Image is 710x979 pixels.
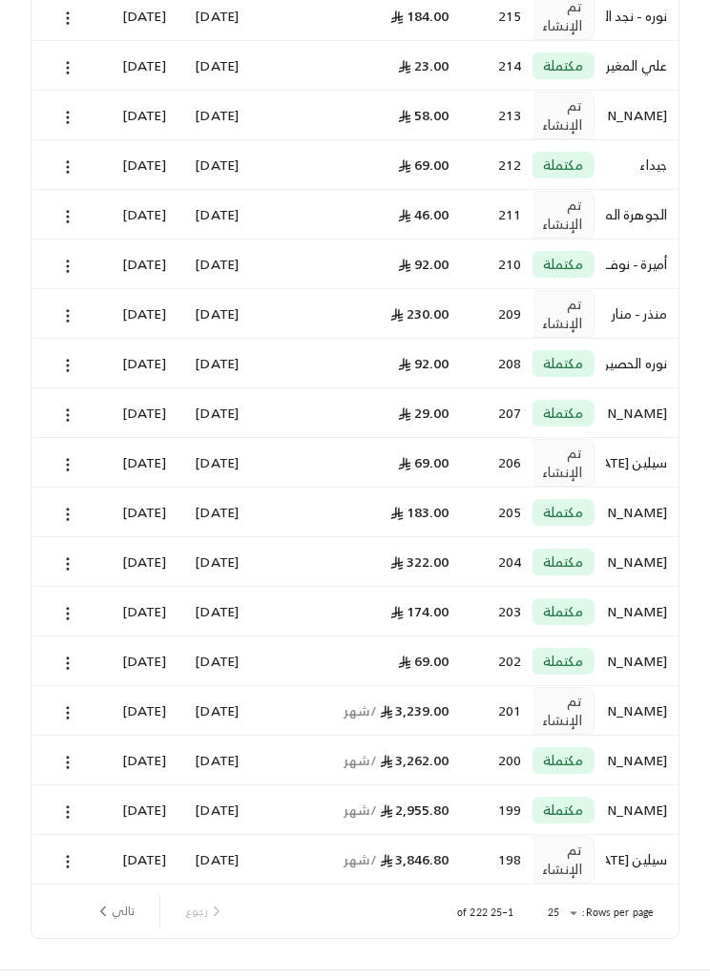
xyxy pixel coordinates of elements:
div: 203 [471,588,521,636]
div: 214 [471,42,521,91]
div: [DATE] [115,191,165,240]
div: 3,239.00 [261,687,449,736]
button: next page [87,896,142,928]
div: نوره الحصين [617,340,667,388]
div: 58.00 [261,92,449,140]
div: 206 [471,439,521,488]
div: [DATE] [189,489,239,537]
div: [DATE] [189,389,239,438]
span: مكتملة [543,355,583,374]
div: 69.00 [261,439,449,488]
div: [PERSON_NAME] [617,786,667,835]
div: [DATE] [189,786,239,835]
div: 205 [471,489,521,537]
span: / شهر [344,699,376,723]
div: 201 [471,687,521,736]
span: مكتملة [543,57,583,76]
div: 3,262.00 [261,737,449,785]
div: [DATE] [115,737,165,785]
div: [DATE] [115,389,165,438]
div: 29.00 [261,389,449,438]
div: منذر - منار [617,290,667,339]
div: 198 [471,836,521,885]
div: 230.00 [261,290,449,339]
span: تم الإنشاء [542,296,582,334]
span: مكتملة [543,752,583,771]
div: 322.00 [261,538,449,587]
div: 204 [471,538,521,587]
div: 25 [536,903,582,926]
div: [DATE] [115,637,165,686]
div: 212 [471,141,521,190]
div: 199 [471,786,521,835]
span: / شهر [344,799,376,823]
span: مكتملة [543,653,583,672]
span: تم الإنشاء [542,97,582,135]
div: [DATE] [115,240,165,289]
div: [DATE] [189,687,239,736]
p: Rows per page: [582,906,654,921]
div: 208 [471,340,521,388]
p: 1–25 of 222 [457,906,513,921]
div: [DATE] [115,687,165,736]
div: [DATE] [189,290,239,339]
div: 3,846.80 [261,836,449,885]
div: سيلين [DATE] [617,836,667,885]
div: [DATE] [115,588,165,636]
span: مكتملة [543,603,583,622]
div: [PERSON_NAME] [617,389,667,438]
div: 2,955.80 [261,786,449,835]
div: [DATE] [189,141,239,190]
div: [DATE] [189,92,239,140]
div: [DATE] [189,439,239,488]
div: 23.00 [261,42,449,91]
div: [DATE] [189,588,239,636]
div: 69.00 [261,141,449,190]
span: / شهر [344,749,376,773]
div: 202 [471,637,521,686]
div: 183.00 [261,489,449,537]
div: سيلين [DATE] [617,439,667,488]
div: 69.00 [261,637,449,686]
div: [PERSON_NAME] [617,637,667,686]
div: [DATE] [115,290,165,339]
div: [PERSON_NAME] [617,92,667,140]
div: [DATE] [189,191,239,240]
div: 213 [471,92,521,140]
span: مكتملة [543,802,583,821]
div: [DATE] [115,141,165,190]
div: 210 [471,240,521,289]
div: [DATE] [115,340,165,388]
div: الجوهرة المفدى [617,191,667,240]
div: [DATE] [189,538,239,587]
div: [PERSON_NAME] [617,538,667,587]
div: [DATE] [115,836,165,885]
div: 209 [471,290,521,339]
div: جيداء [617,141,667,190]
div: 200 [471,737,521,785]
span: مكتملة [543,156,583,176]
span: مكتملة [543,256,583,275]
div: [DATE] [115,92,165,140]
div: [DATE] [189,836,239,885]
div: 92.00 [261,240,449,289]
div: [DATE] [115,439,165,488]
div: [DATE] [115,42,165,91]
span: مكتملة [543,553,583,573]
div: 92.00 [261,340,449,388]
div: [DATE] [189,737,239,785]
div: [DATE] [115,489,165,537]
span: تم الإنشاء [542,445,582,483]
div: [DATE] [189,637,239,686]
div: [PERSON_NAME] [617,489,667,537]
span: تم الإنشاء [542,842,582,880]
span: تم الإنشاء [542,693,582,731]
div: 207 [471,389,521,438]
span: تم الإنشاء [542,197,582,235]
div: [PERSON_NAME] [617,687,667,736]
span: مكتملة [543,405,583,424]
div: [DATE] [189,240,239,289]
div: 174.00 [261,588,449,636]
div: 46.00 [261,191,449,240]
div: [DATE] [189,340,239,388]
